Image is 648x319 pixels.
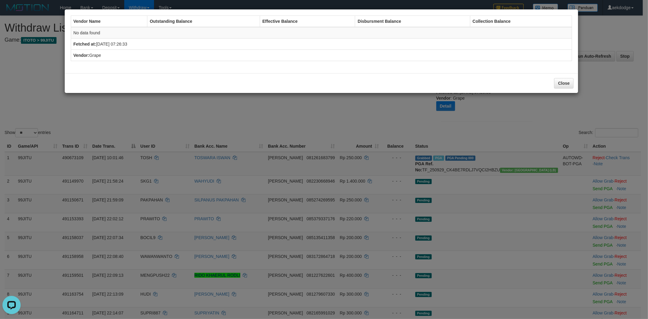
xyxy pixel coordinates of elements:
th: Outstanding Balance [147,16,260,27]
th: Vendor Name [71,16,147,27]
button: Open LiveChat chat widget [2,2,21,21]
th: Effective Balance [260,16,355,27]
b: Vendor: [74,53,89,58]
td: Grape [71,50,572,61]
td: [DATE] 07:26:33 [71,39,572,50]
td: No data found [71,27,572,39]
th: Collection Balance [470,16,572,27]
b: Fetched at: [74,42,96,46]
button: Close [554,78,574,88]
th: Disbursment Balance [355,16,470,27]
